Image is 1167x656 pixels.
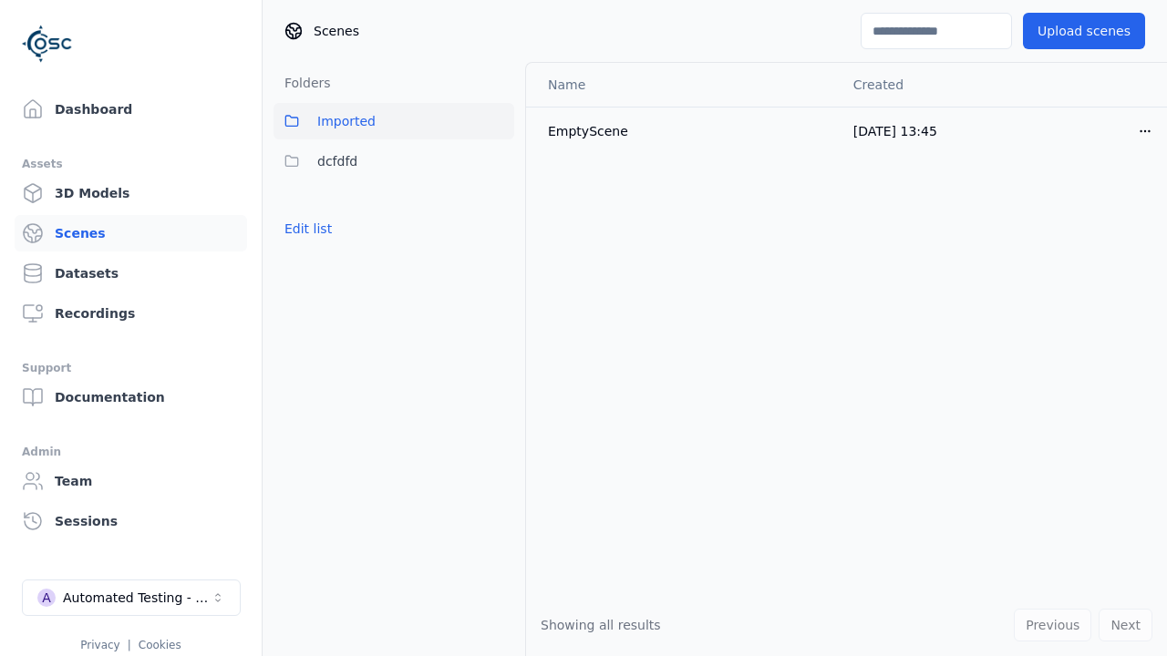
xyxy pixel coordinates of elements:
h3: Folders [274,74,331,92]
button: Upload scenes [1023,13,1145,49]
span: dcfdfd [317,150,357,172]
div: Support [22,357,240,379]
span: Showing all results [541,618,661,632]
div: Automated Testing - Playwright [63,589,211,607]
th: Name [526,63,839,107]
a: Datasets [15,255,247,292]
span: Imported [317,110,376,132]
button: dcfdfd [274,143,514,179]
a: 3D Models [15,175,247,211]
div: EmptyScene [548,122,824,140]
span: [DATE] 13:45 [853,124,937,138]
button: Edit list [274,212,343,245]
img: Logo [22,18,73,69]
button: Imported [274,103,514,139]
a: Scenes [15,215,247,251]
a: Dashboard [15,91,247,128]
a: Sessions [15,503,247,539]
div: Admin [22,441,240,463]
a: Recordings [15,295,247,332]
a: Documentation [15,379,247,415]
th: Created [839,63,1123,107]
a: Privacy [80,639,119,651]
a: Cookies [139,639,181,651]
a: Team [15,463,247,499]
div: A [37,589,56,607]
span: Scenes [314,22,359,40]
span: | [128,639,131,651]
button: Select a workspace [22,579,241,616]
div: Assets [22,153,240,175]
